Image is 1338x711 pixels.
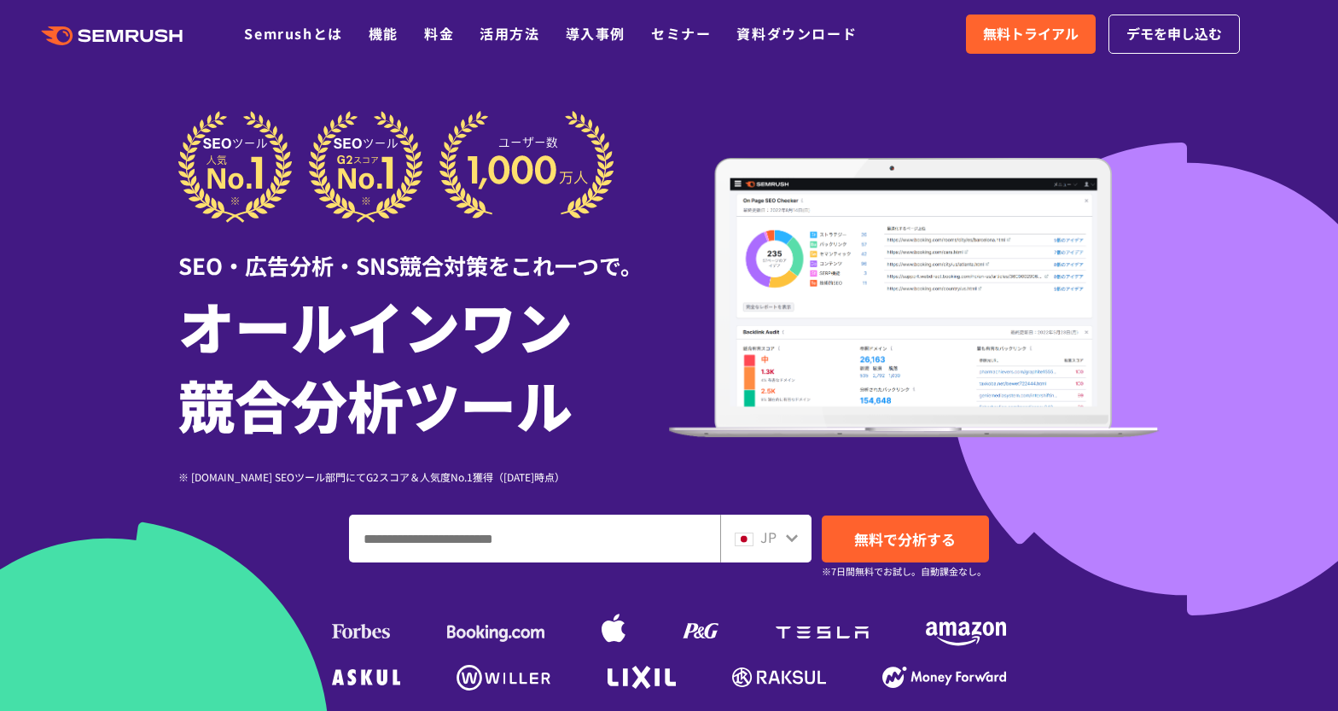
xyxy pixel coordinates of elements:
a: デモを申し込む [1108,15,1240,54]
a: 機能 [369,23,398,44]
a: 無料で分析する [822,516,989,562]
span: JP [760,527,777,547]
div: SEO・広告分析・SNS競合対策をこれ一つで。 [178,223,669,282]
span: 無料トライアル [983,23,1079,45]
a: 資料ダウンロード [736,23,857,44]
a: Semrushとは [244,23,342,44]
h1: オールインワン 競合分析ツール [178,286,669,443]
small: ※7日間無料でお試し。自動課金なし。 [822,563,986,580]
a: 活用方法 [480,23,539,44]
span: デモを申し込む [1126,23,1222,45]
a: セミナー [651,23,711,44]
span: 無料で分析する [854,528,956,550]
input: ドメイン、キーワードまたはURLを入力してください [350,516,719,562]
a: 導入事例 [566,23,625,44]
div: ※ [DOMAIN_NAME] SEOツール部門にてG2スコア＆人気度No.1獲得（[DATE]時点） [178,469,669,485]
a: 無料トライアル [966,15,1096,54]
a: 料金 [424,23,454,44]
